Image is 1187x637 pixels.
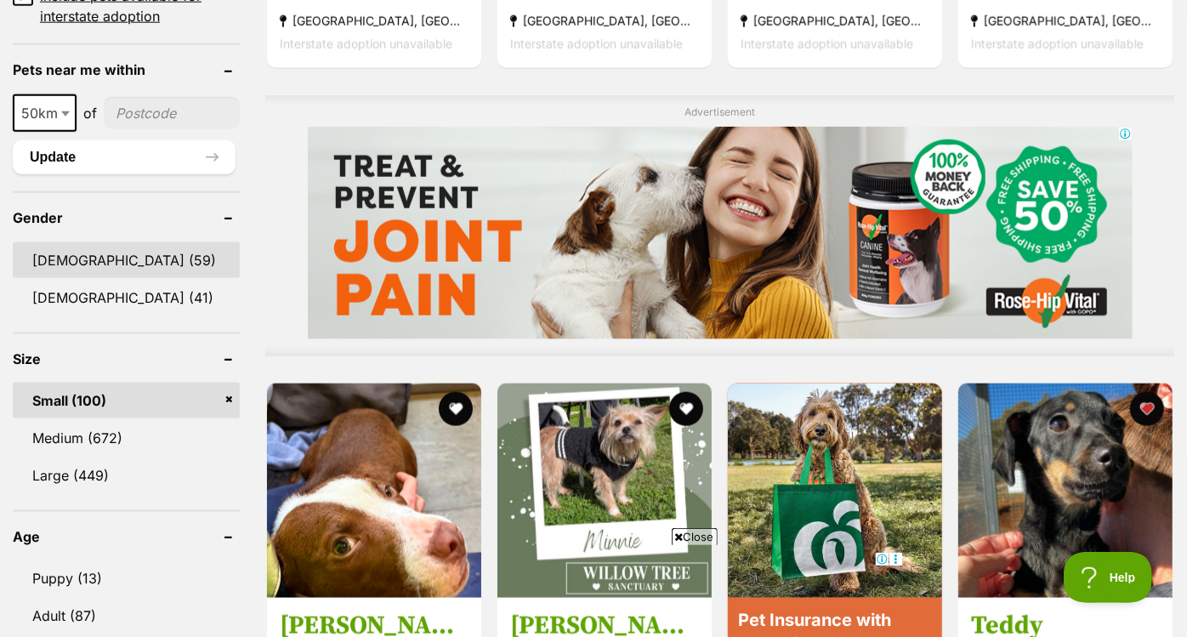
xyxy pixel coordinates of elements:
[13,383,240,418] a: Small (100)
[672,528,718,545] span: Close
[308,127,1133,339] iframe: Advertisement
[83,103,97,123] span: of
[971,37,1144,51] span: Interstate adoption unavailable
[1064,552,1153,603] iframe: Help Scout Beacon - Open
[13,420,240,456] a: Medium (672)
[13,529,240,544] header: Age
[510,37,683,51] span: Interstate adoption unavailable
[13,351,240,367] header: Size
[267,384,481,598] img: Sid Vicious - American Staffordshire Terrier Dog
[13,62,240,77] header: Pets near me within
[284,552,903,628] iframe: Advertisement
[1130,392,1164,426] button: favourite
[439,392,473,426] button: favourite
[741,37,913,51] span: Interstate adoption unavailable
[14,101,75,125] span: 50km
[669,392,703,426] button: favourite
[13,598,240,634] a: Adult (87)
[13,94,77,132] span: 50km
[280,37,452,51] span: Interstate adoption unavailable
[510,9,699,32] strong: [GEOGRAPHIC_DATA], [GEOGRAPHIC_DATA]
[13,458,240,493] a: Large (449)
[497,384,712,598] img: Minnie - Maltese Dog
[13,280,240,316] a: [DEMOGRAPHIC_DATA] (41)
[13,242,240,278] a: [DEMOGRAPHIC_DATA] (59)
[958,384,1173,598] img: Teddy - Dachshund Dog
[265,95,1174,356] div: Advertisement
[104,97,240,129] input: postcode
[971,9,1160,32] strong: [GEOGRAPHIC_DATA], [GEOGRAPHIC_DATA]
[13,140,236,174] button: Update
[280,9,469,32] strong: [GEOGRAPHIC_DATA], [GEOGRAPHIC_DATA]
[741,9,929,32] strong: [GEOGRAPHIC_DATA], [GEOGRAPHIC_DATA]
[13,210,240,225] header: Gender
[13,560,240,596] a: Puppy (13)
